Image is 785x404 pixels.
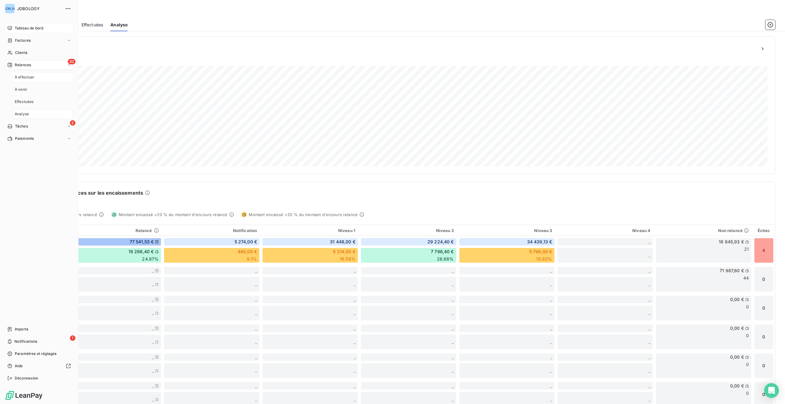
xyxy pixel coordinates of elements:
[15,326,28,332] span: Imports
[550,383,552,388] span: _
[452,326,454,331] span: _
[649,397,650,402] span: _
[730,296,744,303] span: 0,00 €
[550,281,552,287] span: _
[743,275,749,281] span: 44
[130,239,154,245] span: 77 541,53 €
[15,351,56,356] span: Paramètres et réglages
[5,391,43,400] img: Logo LeanPay
[754,238,774,263] div: 4
[255,383,257,388] span: _
[649,297,650,302] span: _
[649,253,650,258] span: _
[754,324,774,349] div: 0
[152,354,154,360] span: _
[550,397,552,402] span: _
[235,239,257,245] span: 5 274,00 €
[756,228,771,233] div: Échec
[550,368,552,373] span: _
[658,228,749,233] div: Non relancé
[255,368,257,373] span: _
[649,368,650,373] span: _
[452,339,454,344] span: _
[452,310,454,315] span: _
[452,268,454,273] span: _
[746,390,749,396] span: 0
[37,189,143,196] h6: Impact des relances sur les encaissements
[649,339,650,344] span: _
[340,256,355,262] span: 16.58%
[452,297,454,302] span: _
[255,326,257,331] span: _
[68,228,159,233] div: Relancé
[255,297,257,302] span: _
[649,239,650,244] span: _
[354,297,355,302] span: _
[15,363,23,369] span: Aide
[14,339,37,344] span: Notifications
[5,4,15,13] div: [PERSON_NAME]
[719,239,744,245] span: 18 645,93 €
[338,228,355,233] span: Niveau 1
[15,99,34,105] span: Effectuées
[128,249,154,255] span: 19 286,40 €
[152,310,154,315] span: _
[354,310,355,315] span: _
[5,361,73,371] a: Aide
[746,333,749,339] span: 0
[354,281,355,287] span: _
[15,87,27,92] span: À venir
[152,397,154,402] span: _
[255,397,257,402] span: _
[427,239,454,245] span: 29 224,40 €
[436,228,454,233] span: Niveau 2
[550,310,552,315] span: _
[534,228,552,233] span: Niveau 3
[649,281,650,287] span: _
[550,354,552,360] span: _
[720,268,744,274] span: 71 987,60 €
[730,354,744,360] span: 0,00 €
[233,228,257,233] span: Notification
[152,383,154,388] span: _
[550,268,552,273] span: _
[70,335,75,341] span: 1
[15,375,38,381] span: Déconnexion
[333,249,355,255] span: 5 214,00 €
[452,354,454,360] span: _
[354,397,355,402] span: _
[527,239,552,245] span: 34 439,13 €
[119,212,228,217] span: Montant encaissé >20 % du montant d'encours relancé
[354,354,355,360] span: _
[354,268,355,273] span: _
[744,246,749,252] span: 21
[550,339,552,344] span: _
[255,281,257,287] span: _
[746,304,749,310] span: 0
[152,326,154,331] span: _
[15,74,35,80] span: À effectuer
[255,268,257,273] span: _
[452,383,454,388] span: _
[550,297,552,302] span: _
[746,361,749,368] span: 0
[649,268,650,273] span: _
[452,368,454,373] span: _
[354,383,355,388] span: _
[730,325,744,331] span: 0,00 €
[15,62,31,68] span: Relances
[649,326,650,331] span: _
[255,354,257,360] span: _
[354,339,355,344] span: _
[249,212,358,217] span: Montant encaissé <20 % du montant d'encours relancé
[82,22,103,28] span: Effectuées
[354,326,355,331] span: _
[70,120,75,126] span: 2
[764,383,779,398] div: Open Intercom Messenger
[550,326,552,331] span: _
[754,353,774,378] div: 0
[354,368,355,373] span: _
[649,383,650,388] span: _
[152,268,154,273] span: _
[452,397,454,402] span: _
